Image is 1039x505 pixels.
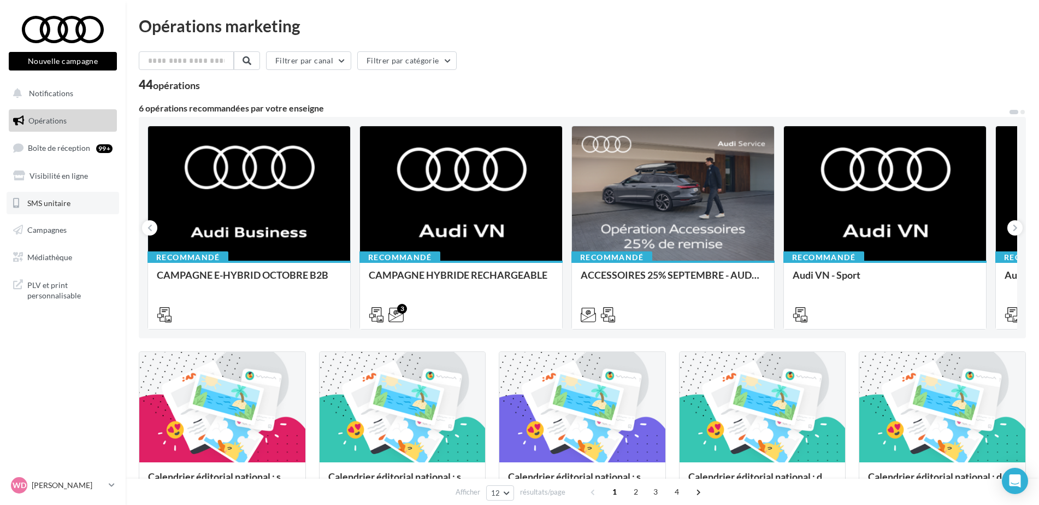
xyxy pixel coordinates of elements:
button: Notifications [7,82,115,105]
span: 1 [606,483,623,501]
span: WD [13,480,26,491]
div: 6 opérations recommandées par votre enseigne [139,104,1008,113]
a: PLV et print personnalisable [7,273,119,306]
div: Calendrier éditorial national : semaine du 22.09 au 28.09 [148,471,297,493]
span: PLV et print personnalisable [27,278,113,301]
button: 12 [486,485,514,501]
button: Filtrer par canal [266,51,351,70]
a: SMS unitaire [7,192,119,215]
span: Notifications [29,89,73,98]
div: Recommandé [147,251,228,263]
div: Recommandé [359,251,440,263]
a: Visibilité en ligne [7,165,119,187]
div: Opérations marketing [139,17,1026,34]
a: WD [PERSON_NAME] [9,475,117,496]
div: 3 [397,304,407,314]
div: 99+ [96,144,113,153]
div: Recommandé [783,251,864,263]
span: Campagnes [27,225,67,234]
div: Calendrier éditorial national : du 02.09 au 09.09 [868,471,1017,493]
span: 3 [647,483,664,501]
span: résultats/page [520,487,565,497]
span: Boîte de réception [28,143,90,152]
a: Campagnes [7,219,119,242]
span: Médiathèque [27,252,72,262]
span: Opérations [28,116,67,125]
div: Audi VN - Sport [793,269,977,291]
div: Open Intercom Messenger [1002,468,1028,494]
div: ACCESSOIRES 25% SEPTEMBRE - AUDI SERVICE [581,269,765,291]
span: SMS unitaire [27,198,70,207]
span: Visibilité en ligne [29,171,88,180]
span: 2 [627,483,645,501]
a: Opérations [7,109,119,132]
div: CAMPAGNE E-HYBRID OCTOBRE B2B [157,269,341,291]
div: opérations [153,80,200,90]
span: 12 [491,489,500,497]
div: CAMPAGNE HYBRIDE RECHARGEABLE [369,269,553,291]
a: Médiathèque [7,246,119,269]
span: 4 [668,483,686,501]
a: Boîte de réception99+ [7,136,119,160]
span: Afficher [456,487,480,497]
div: 44 [139,79,200,91]
p: [PERSON_NAME] [32,480,104,491]
div: Calendrier éditorial national : semaine du 08.09 au 14.09 [508,471,657,493]
div: Recommandé [571,251,652,263]
div: Calendrier éditorial national : semaine du 15.09 au 21.09 [328,471,477,493]
button: Filtrer par catégorie [357,51,457,70]
div: Calendrier éditorial national : du 02.09 au 15.09 [688,471,837,493]
button: Nouvelle campagne [9,52,117,71]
